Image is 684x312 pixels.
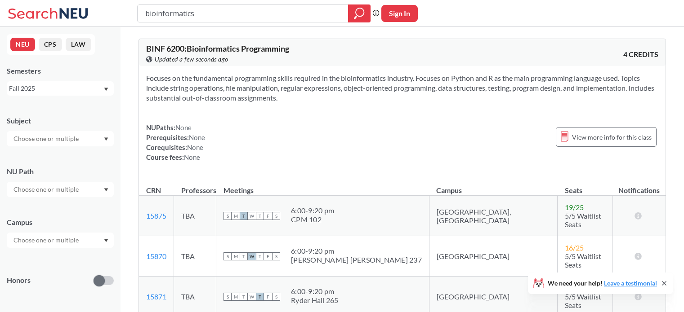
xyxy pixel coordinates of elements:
[7,81,114,96] div: Fall 2025Dropdown arrow
[565,292,601,309] span: 5/5 Waitlist Seats
[565,252,601,269] span: 5/5 Waitlist Seats
[572,132,652,143] span: View more info for this class
[184,153,200,161] span: None
[9,83,103,93] div: Fall 2025
[9,184,85,195] input: Choose one or multiple
[146,252,166,260] a: 15870
[264,252,272,260] span: F
[565,211,601,229] span: 5/5 Waitlist Seats
[7,182,114,197] div: Dropdown arrow
[144,6,342,21] input: Class, professor, course number, "phrase"
[291,246,422,255] div: 6:00 - 9:20 pm
[272,293,280,301] span: S
[216,176,429,196] th: Meetings
[7,275,31,286] p: Honors
[7,217,114,227] div: Campus
[146,123,205,162] div: NUPaths: Prerequisites: Corequisites: Course fees:
[291,206,334,215] div: 6:00 - 9:20 pm
[224,252,232,260] span: S
[232,252,240,260] span: M
[272,252,280,260] span: S
[565,243,584,252] span: 16 / 25
[240,293,248,301] span: T
[224,293,232,301] span: S
[232,212,240,220] span: M
[429,236,558,277] td: [GEOGRAPHIC_DATA]
[291,215,334,224] div: CPM 102
[558,176,613,196] th: Seats
[240,252,248,260] span: T
[146,73,658,103] section: Focuses on the fundamental programming skills required in the bioinformatics industry. Focuses on...
[7,66,114,76] div: Semesters
[348,4,371,22] div: magnifying glass
[9,235,85,246] input: Choose one or multiple
[291,296,339,305] div: Ryder Hall 265
[7,167,114,176] div: NU Path
[548,280,657,286] span: We need your help!
[7,116,114,126] div: Subject
[174,176,216,196] th: Professors
[224,212,232,220] span: S
[146,292,166,301] a: 15871
[104,88,108,91] svg: Dropdown arrow
[104,137,108,141] svg: Dropdown arrow
[187,143,203,151] span: None
[354,7,365,20] svg: magnifying glass
[232,293,240,301] span: M
[565,203,584,211] span: 19 / 25
[189,133,205,141] span: None
[146,44,289,53] span: BINF 6200 : Bioinformatics Programming
[7,131,114,146] div: Dropdown arrow
[248,212,256,220] span: W
[174,196,216,236] td: TBA
[9,133,85,144] input: Choose one or multiple
[7,233,114,248] div: Dropdown arrow
[604,279,657,287] a: Leave a testimonial
[66,38,91,51] button: LAW
[256,252,264,260] span: T
[612,176,665,196] th: Notifications
[291,287,339,296] div: 6:00 - 9:20 pm
[39,38,62,51] button: CPS
[291,255,422,264] div: [PERSON_NAME] [PERSON_NAME] 237
[174,236,216,277] td: TBA
[264,293,272,301] span: F
[429,176,558,196] th: Campus
[146,185,161,195] div: CRN
[155,54,228,64] span: Updated a few seconds ago
[104,188,108,192] svg: Dropdown arrow
[256,293,264,301] span: T
[104,239,108,242] svg: Dropdown arrow
[272,212,280,220] span: S
[623,49,658,59] span: 4 CREDITS
[256,212,264,220] span: T
[10,38,35,51] button: NEU
[381,5,418,22] button: Sign In
[146,211,166,220] a: 15875
[248,252,256,260] span: W
[248,293,256,301] span: W
[240,212,248,220] span: T
[429,196,558,236] td: [GEOGRAPHIC_DATA], [GEOGRAPHIC_DATA]
[175,123,192,132] span: None
[264,212,272,220] span: F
